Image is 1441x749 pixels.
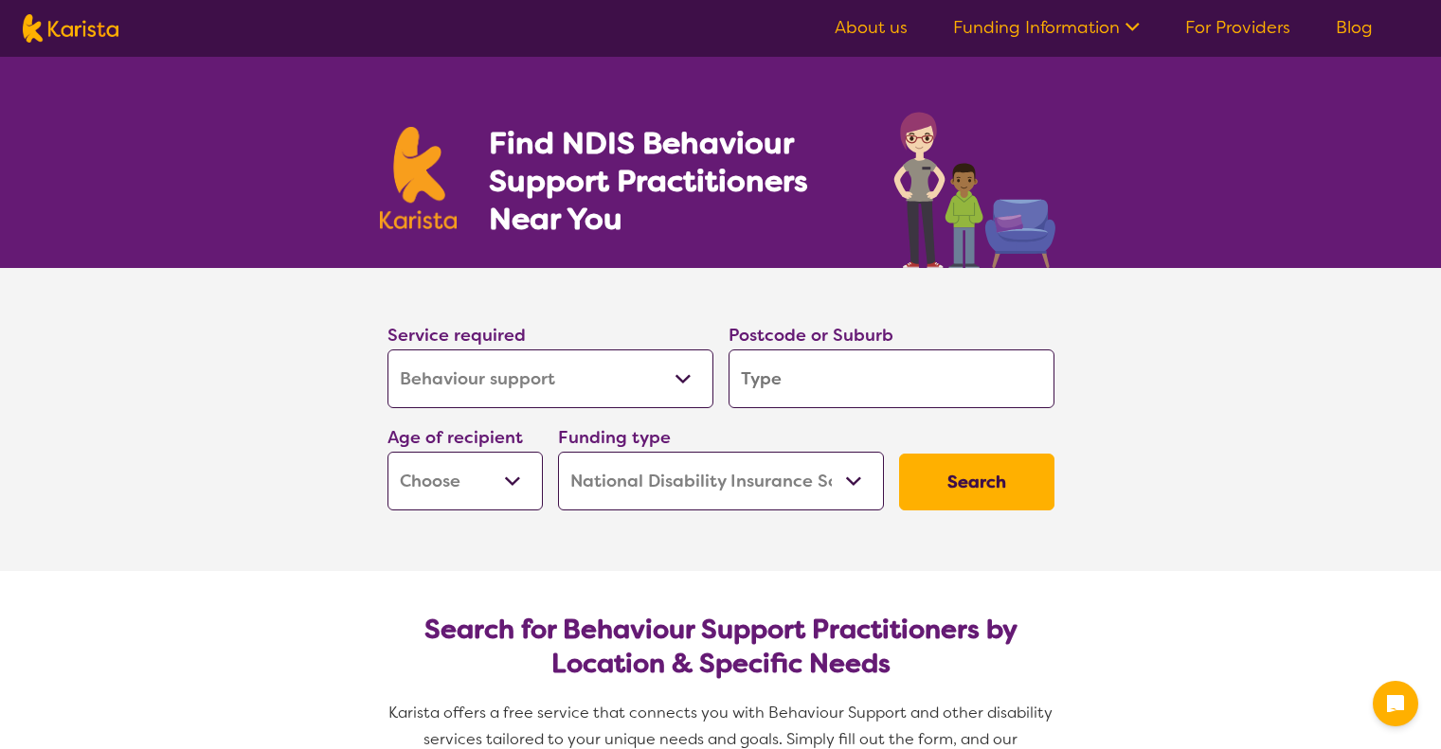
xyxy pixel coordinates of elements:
img: Karista logo [380,127,458,229]
a: Blog [1336,16,1373,39]
input: Type [729,349,1054,408]
label: Service required [387,324,526,347]
h1: Find NDIS Behaviour Support Practitioners Near You [489,124,856,238]
label: Age of recipient [387,426,523,449]
a: Funding Information [953,16,1140,39]
img: behaviour-support [889,102,1062,268]
label: Funding type [558,426,671,449]
button: Search [899,454,1054,510]
label: Postcode or Suburb [729,324,893,347]
a: For Providers [1185,16,1290,39]
h2: Search for Behaviour Support Practitioners by Location & Specific Needs [403,613,1039,681]
img: Karista logo [23,14,118,43]
a: About us [835,16,908,39]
